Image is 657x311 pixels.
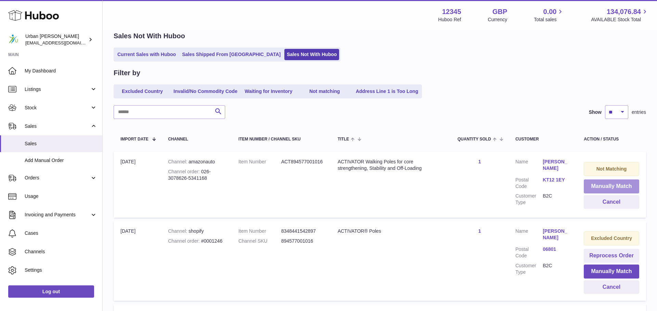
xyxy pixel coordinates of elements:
a: 0.00 Total sales [534,7,564,23]
strong: Channel order [168,169,201,174]
div: Urban [PERSON_NAME] [25,33,87,46]
span: Listings [25,86,90,93]
dt: Name [515,159,543,173]
a: Log out [8,285,94,298]
div: ACTIVATOR® Poles [338,228,444,234]
a: Current Sales with Huboo [115,49,178,60]
span: Title [338,137,349,141]
button: Cancel [584,195,639,209]
div: Currency [488,16,507,23]
span: Settings [25,267,97,273]
dt: Channel SKU [239,238,281,244]
a: Sales Not With Huboo [284,49,339,60]
dd: 894577001016 [281,238,324,244]
div: 026-3078626-5341168 [168,168,225,181]
span: Quantity Sold [458,137,491,141]
button: Manually Match [584,265,639,279]
a: [PERSON_NAME] [543,159,570,172]
button: Reprocess Order [584,249,639,263]
span: Add Manual Order [25,157,97,164]
td: [DATE] [114,152,161,218]
strong: Excluded Country [591,235,632,241]
span: Cases [25,230,97,236]
a: Invalid/No Commodity Code [171,86,240,97]
dt: Postal Code [515,177,543,190]
span: 134,076.84 [607,7,641,16]
dt: Postal Code [515,246,543,259]
dt: Customer Type [515,262,543,275]
dd: B2C [543,193,570,206]
img: orders@urbanpoling.com [8,35,18,45]
div: Channel [168,137,225,141]
a: 134,076.84 AVAILABLE Stock Total [591,7,649,23]
div: Action / Status [584,137,639,141]
dt: Customer Type [515,193,543,206]
h2: Filter by [114,68,140,78]
span: Stock [25,105,90,111]
button: Cancel [584,280,639,294]
h2: Sales Not With Huboo [114,31,185,41]
a: [PERSON_NAME] [543,228,570,241]
strong: GBP [492,7,507,16]
a: Address Line 1 is Too Long [353,86,421,97]
a: 06801 [543,246,570,253]
a: Not matching [297,86,352,97]
a: KT12 1EY [543,177,570,183]
strong: Not Matching [596,166,627,172]
button: Manually Match [584,179,639,193]
span: [EMAIL_ADDRESS][DOMAIN_NAME] [25,40,101,45]
strong: Channel [168,228,189,234]
span: Import date [120,137,149,141]
dt: Item Number [239,159,281,165]
a: Excluded Country [115,86,170,97]
dd: B2C [543,262,570,275]
a: Sales Shipped From [GEOGRAPHIC_DATA] [180,49,283,60]
div: Huboo Ref [438,16,461,23]
span: entries [632,109,646,116]
span: Sales [25,123,90,130]
span: AVAILABLE Stock Total [591,16,649,23]
a: 1 [478,228,481,234]
strong: Channel [168,159,189,164]
span: Total sales [534,16,564,23]
strong: Channel order [168,238,201,244]
div: shopify [168,228,225,234]
span: Orders [25,175,90,181]
div: #0001246 [168,238,225,244]
label: Show [589,109,602,116]
span: My Dashboard [25,68,97,74]
a: Waiting for Inventory [241,86,296,97]
span: Usage [25,193,97,200]
div: Customer [515,137,570,141]
td: [DATE] [114,221,161,301]
div: ACTIVATOR Walking Poles for core strengthening, Stability and Off-Loading [338,159,444,172]
span: 0.00 [543,7,557,16]
dt: Name [515,228,543,243]
dd: ACT894577001016 [281,159,324,165]
span: Invoicing and Payments [25,212,90,218]
div: amazonauto [168,159,225,165]
dt: Item Number [239,228,281,234]
strong: 12345 [442,7,461,16]
span: Sales [25,140,97,147]
span: Channels [25,248,97,255]
div: Item Number / Channel SKU [239,137,324,141]
a: 1 [478,159,481,164]
dd: 8348441542897 [281,228,324,234]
